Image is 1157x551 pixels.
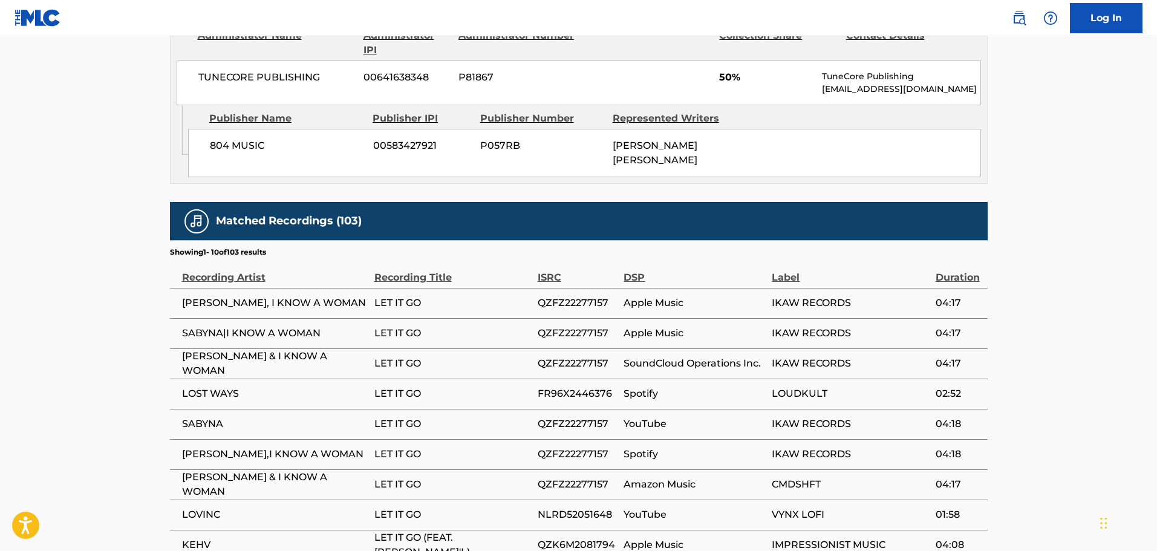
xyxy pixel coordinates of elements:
span: SABYNA [182,417,368,431]
span: Apple Music [624,326,766,341]
span: QZFZ22277157 [538,447,618,461]
span: QZFZ22277157 [538,477,618,492]
div: Duration [936,258,982,285]
div: DSP [624,258,766,285]
a: Public Search [1007,6,1031,30]
span: TUNECORE PUBLISHING [198,70,355,85]
p: TuneCore Publishing [822,70,980,83]
span: LOVINC [182,507,368,522]
span: P81867 [458,70,576,85]
span: 04:17 [936,477,982,492]
span: IKAW RECORDS [772,447,929,461]
span: VYNX LOFI [772,507,929,522]
div: Publisher Name [209,111,363,126]
div: Drag [1100,505,1107,541]
div: Help [1038,6,1063,30]
span: FR96X2446376 [538,386,618,401]
span: YouTube [624,417,766,431]
span: YouTube [624,507,766,522]
span: [PERSON_NAME],I KNOW A WOMAN [182,447,368,461]
span: LET IT GO [374,296,532,310]
span: [PERSON_NAME] & I KNOW A WOMAN [182,470,368,499]
span: IKAW RECORDS [772,417,929,431]
div: Recording Artist [182,258,368,285]
span: 04:17 [936,356,982,371]
span: LET IT GO [374,447,532,461]
div: Administrator IPI [363,28,449,57]
span: Amazon Music [624,477,766,492]
span: IKAW RECORDS [772,296,929,310]
span: 02:52 [936,386,982,401]
div: Administrator Number [458,28,576,57]
span: LOUDKULT [772,386,929,401]
span: 04:18 [936,447,982,461]
span: LET IT GO [374,326,532,341]
p: [EMAIL_ADDRESS][DOMAIN_NAME] [822,83,980,96]
span: SABYNA|I KNOW A WOMAN [182,326,368,341]
span: LOST WAYS [182,386,368,401]
span: LET IT GO [374,386,532,401]
span: Spotify [624,386,766,401]
img: MLC Logo [15,9,61,27]
span: 01:58 [936,507,982,522]
span: IKAW RECORDS [772,326,929,341]
span: LET IT GO [374,356,532,371]
img: help [1043,11,1058,25]
span: Spotify [624,447,766,461]
span: IKAW RECORDS [772,356,929,371]
img: Matched Recordings [189,214,204,229]
span: 804 MUSIC [210,139,364,153]
div: Recording Title [374,258,532,285]
span: P057RB [480,139,604,153]
img: search [1012,11,1026,25]
p: Showing 1 - 10 of 103 results [170,247,266,258]
span: QZFZ22277157 [538,296,618,310]
div: Collection Share [719,28,836,57]
div: Represented Writers [613,111,736,126]
div: Label [772,258,929,285]
span: SoundCloud Operations Inc. [624,356,766,371]
span: 04:17 [936,296,982,310]
span: 04:18 [936,417,982,431]
span: Apple Music [624,296,766,310]
span: 04:17 [936,326,982,341]
span: [PERSON_NAME] [PERSON_NAME] [613,140,697,166]
span: [PERSON_NAME] & I KNOW A WOMAN [182,349,368,378]
span: 50% [719,70,813,85]
span: [PERSON_NAME], I KNOW A WOMAN [182,296,368,310]
div: Publisher IPI [373,111,471,126]
div: Publisher Number [480,111,604,126]
span: CMDSHFT [772,477,929,492]
span: LET IT GO [374,507,532,522]
div: ISRC [538,258,618,285]
span: LET IT GO [374,417,532,431]
span: QZFZ22277157 [538,356,618,371]
a: Log In [1070,3,1142,33]
span: 00583427921 [373,139,471,153]
span: QZFZ22277157 [538,417,618,431]
span: NLRD52051648 [538,507,618,522]
h5: Matched Recordings (103) [216,214,362,228]
iframe: Chat Widget [1097,493,1157,551]
span: 00641638348 [363,70,449,85]
span: QZFZ22277157 [538,326,618,341]
span: LET IT GO [374,477,532,492]
div: Administrator Name [198,28,354,57]
div: Contact Details [846,28,963,57]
